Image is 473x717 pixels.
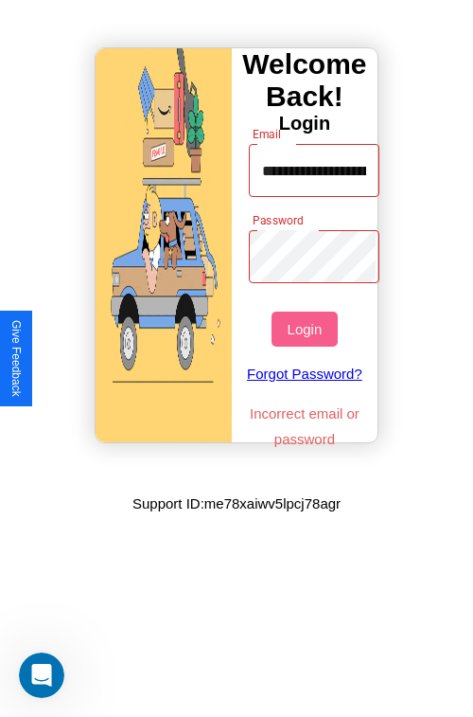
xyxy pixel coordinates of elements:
[239,401,371,452] p: Incorrect email or password
[253,212,303,228] label: Password
[232,48,377,113] h3: Welcome Back!
[96,48,232,442] img: gif
[132,491,341,516] p: Support ID: me78xaiwv5lpcj78agr
[232,113,377,134] h4: Login
[272,312,337,347] button: Login
[239,347,371,401] a: Forgot Password?
[9,320,23,397] div: Give Feedback
[19,653,64,698] iframe: Intercom live chat
[253,126,282,142] label: Email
